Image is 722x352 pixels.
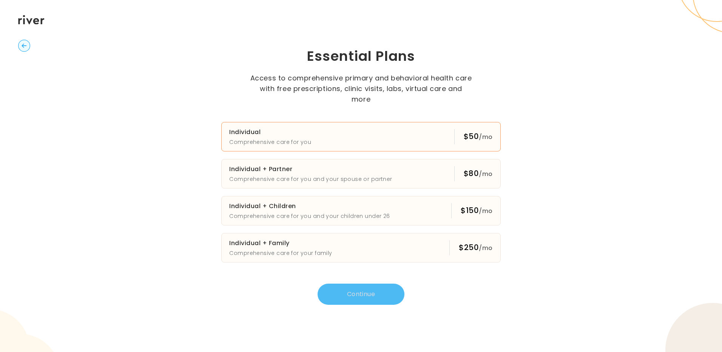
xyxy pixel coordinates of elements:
[229,164,392,174] h3: Individual + Partner
[318,284,404,305] button: Continue
[229,127,311,137] h3: Individual
[464,168,493,179] div: $80
[461,205,492,216] div: $150
[221,122,500,151] button: IndividualComprehensive care for you$50/mo
[229,201,390,212] h3: Individual + Children
[221,159,500,188] button: Individual + PartnerComprehensive care for you and your spouse or partner$80/mo
[221,196,500,225] button: Individual + ChildrenComprehensive care for you and your children under 26$150/mo
[187,47,535,65] h1: Essential Plans
[229,238,332,249] h3: Individual + Family
[229,249,332,258] p: Comprehensive care for your family
[464,131,493,142] div: $50
[479,244,492,252] span: /mo
[229,137,311,147] p: Comprehensive care for you
[479,133,492,141] span: /mo
[221,233,500,262] button: Individual + FamilyComprehensive care for your family$250/mo
[459,242,492,253] div: $250
[479,207,492,215] span: /mo
[479,170,492,178] span: /mo
[229,212,390,221] p: Comprehensive care for you and your children under 26
[229,174,392,184] p: Comprehensive care for you and your spouse or partner
[250,73,472,105] p: Access to comprehensive primary and behavioral health care with free prescriptions, clinic visits...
